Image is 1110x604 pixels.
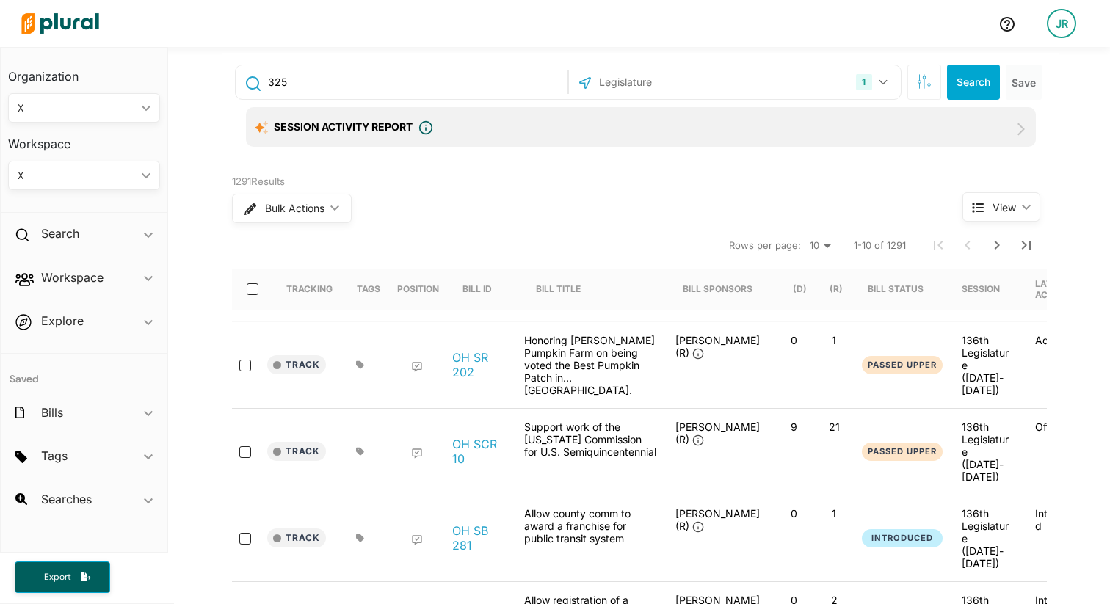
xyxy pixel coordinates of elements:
span: Session Activity Report [274,120,413,133]
button: Bulk Actions [232,194,352,223]
div: Bill Status [868,269,937,310]
div: Add tags [356,360,364,369]
button: Track [267,528,326,547]
span: [PERSON_NAME] (R) [675,334,760,359]
h2: Search [41,225,79,241]
span: Export [34,571,81,583]
div: Add tags [356,447,364,456]
div: 136th Legislature ([DATE]-[DATE]) [962,507,1012,570]
span: View [993,200,1016,215]
span: Bulk Actions [265,203,324,214]
h2: Tags [41,448,68,464]
h2: Searches [41,491,92,507]
div: Introduced [1023,507,1097,570]
input: select-row-state-oh-136-sb281 [239,533,251,545]
div: Tags [357,269,380,310]
p: 21 [820,421,849,433]
p: 0 [780,334,808,346]
div: Latest Action [1035,269,1085,310]
div: (R) [830,283,843,294]
div: Bill Title [536,269,594,310]
div: Add tags [356,534,364,542]
input: select-row-state-oh-136-sr202 [239,360,251,371]
div: Latest Action [1035,278,1085,300]
div: Bill Sponsors [683,269,752,310]
a: OH SR 202 [452,350,508,379]
span: 1-10 of 1291 [854,239,906,253]
span: Search Filters [917,74,932,87]
h2: Bills [41,404,63,421]
button: Next Page [982,230,1012,260]
div: (D) [793,283,807,294]
div: Bill Status [868,283,924,294]
span: [PERSON_NAME] (R) [675,421,760,445]
div: X [18,101,136,116]
a: JR [1035,3,1088,44]
button: Track [267,355,326,374]
div: (D) [793,269,807,310]
button: Last Page [1012,230,1041,260]
div: Tracking [286,283,333,294]
button: Save [1006,65,1042,100]
span: Rows per page: [729,239,801,253]
button: 1 [850,68,896,96]
div: Add Position Statement [411,448,423,459]
button: First Page [924,230,953,260]
input: Legislature [598,68,755,96]
div: Offered [1023,421,1097,483]
div: 136th Legislature ([DATE]-[DATE]) [962,334,1012,396]
input: select-all-rows [247,283,258,295]
a: OH SCR 10 [452,437,508,466]
div: Bill ID [462,283,492,294]
button: Passed Upper [862,356,943,374]
h3: Organization [8,55,160,87]
div: Bill ID [462,269,505,310]
span: [PERSON_NAME] (R) [675,507,760,532]
h4: Saved [1,354,167,390]
button: Previous Page [953,230,982,260]
div: Add Position Statement [411,361,423,373]
button: Track [267,442,326,461]
p: 1 [820,507,849,520]
div: Tracking [286,269,333,310]
button: Search [947,65,1000,100]
div: 1 [856,74,871,90]
p: 9 [780,421,808,433]
h2: Explore [41,313,84,329]
button: Export [15,561,110,593]
a: OH SB 281 [452,523,508,553]
div: Bill Title [536,283,581,294]
div: Honoring [PERSON_NAME] Pumpkin Farm on being voted the Best Pumpkin Patch in [GEOGRAPHIC_DATA]. [517,334,664,396]
div: Bill Sponsors [683,283,752,294]
div: 1291 Results [232,175,907,189]
div: X [18,168,136,183]
div: 136th Legislature ([DATE]-[DATE]) [962,421,1012,483]
div: (R) [830,269,843,310]
p: 0 [780,507,808,520]
div: Session [962,283,1000,294]
h2: Workspace [41,269,104,285]
p: 1 [820,334,849,346]
h3: Workspace [8,123,160,155]
div: Adopted [1023,334,1097,396]
div: Support work of the [US_STATE] Commission for U.S. Semiquincentennial [517,421,664,483]
div: Tags [357,283,380,294]
div: Position [397,269,439,310]
div: Session [962,269,1013,310]
div: Add Position Statement [411,534,423,546]
input: Enter keywords, bill # or legislator name [266,68,564,96]
button: Introduced [862,529,943,547]
div: JR [1047,9,1076,38]
button: Passed Upper [862,443,943,461]
div: Allow county comm to award a franchise for public transit system [517,507,664,570]
input: select-row-state-oh-136-scr10 [239,446,251,458]
div: Position [397,283,439,294]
